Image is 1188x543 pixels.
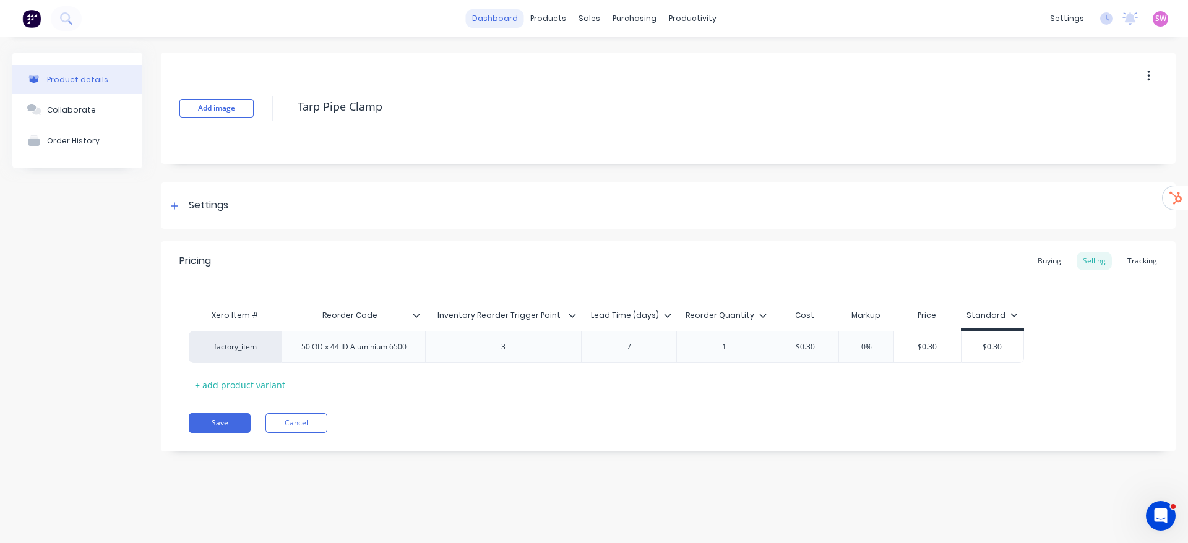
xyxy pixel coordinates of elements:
[291,92,1074,121] textarea: Tarp Pipe Clamp
[1121,252,1163,270] div: Tracking
[772,303,839,328] div: Cost
[606,9,663,28] div: purchasing
[572,9,606,28] div: sales
[22,9,41,28] img: Factory
[835,331,897,362] div: 0%
[189,413,251,433] button: Save
[12,94,142,125] button: Collaborate
[966,310,1018,321] div: Standard
[179,99,254,118] button: Add image
[524,9,572,28] div: products
[472,339,534,355] div: 3
[47,105,96,114] div: Collaborate
[201,341,269,353] div: factory_item
[1155,13,1166,24] span: SW
[47,136,100,145] div: Order History
[676,303,772,328] div: Reorder Quantity
[598,339,660,355] div: 7
[189,303,282,328] div: Xero Item #
[1044,9,1090,28] div: settings
[894,331,961,362] div: $0.30
[693,339,755,355] div: 1
[663,9,723,28] div: productivity
[838,303,893,328] div: Markup
[893,303,961,328] div: Price
[962,331,1023,362] div: $0.30
[12,65,142,94] button: Product details
[425,303,581,328] div: Inventory Reorder Trigger Point
[47,75,108,84] div: Product details
[189,331,1024,363] div: factory_item50 OD x 44 ID Aluminium 6500371$0.300%$0.30$0.30
[466,9,524,28] a: dashboard
[282,303,425,328] div: Reorder Code
[189,375,291,395] div: + add product variant
[189,198,228,213] div: Settings
[1146,501,1176,531] iframe: Intercom live chat
[676,300,764,331] div: Reorder Quantity
[265,413,327,433] button: Cancel
[1077,252,1112,270] div: Selling
[12,125,142,156] button: Order History
[581,303,676,328] div: Lead Time (days)
[772,331,839,362] div: $0.30
[425,300,574,331] div: Inventory Reorder Trigger Point
[291,339,416,355] div: 50 OD x 44 ID Aluminium 6500
[1031,252,1067,270] div: Buying
[179,254,211,268] div: Pricing
[581,300,669,331] div: Lead Time (days)
[282,300,418,331] div: Reorder Code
